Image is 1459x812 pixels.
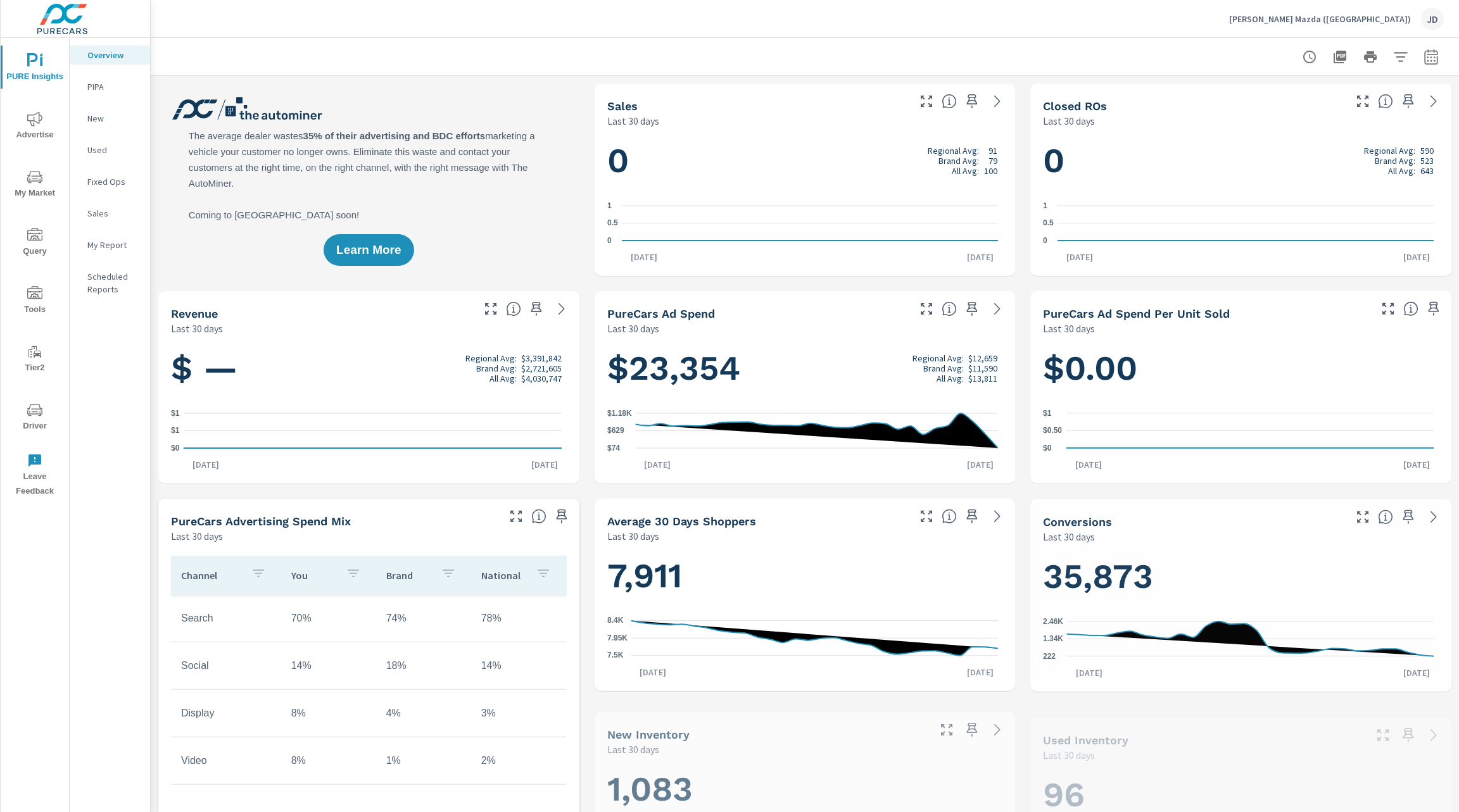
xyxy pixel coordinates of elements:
[1364,146,1415,156] p: Regional Avg:
[1067,666,1111,679] p: [DATE]
[281,745,376,777] td: 8%
[1043,236,1047,245] text: 0
[70,46,150,65] div: Overview
[1043,652,1056,661] text: 222
[4,170,65,201] span: My Market
[87,144,140,156] p: Used
[87,207,140,220] p: Sales
[184,458,228,471] p: [DATE]
[1043,409,1052,418] text: $1
[962,720,982,740] span: Save this to your personalized report
[87,270,140,296] p: Scheduled Reports
[607,409,632,418] text: $1.18K
[968,373,997,384] p: $13,811
[1373,725,1393,746] button: Make Fullscreen
[87,49,140,61] p: Overview
[531,509,546,524] span: This table looks at how you compare to the amount of budget you spend per channel as opposed to y...
[942,301,957,316] span: Total cost of media for all PureCars channels for the selected dealership group over the selected...
[171,427,180,435] text: $1
[171,650,281,682] td: Social
[1421,8,1444,30] div: JD
[607,139,1003,182] h1: 0
[1043,321,1095,336] p: Last 30 days
[376,603,471,634] td: 74%
[984,166,997,176] p: 100
[607,99,638,113] h5: Sales
[607,219,618,228] text: 0.5
[70,77,150,96] div: PIPA
[988,156,997,166] p: 79
[1398,725,1418,746] span: Save this to your personalized report
[4,286,65,317] span: Tools
[1378,299,1398,319] button: Make Fullscreen
[171,321,223,336] p: Last 30 days
[181,569,241,582] p: Channel
[1043,201,1047,210] text: 1
[481,569,526,582] p: National
[4,403,65,434] span: Driver
[987,720,1007,740] a: See more details in report
[281,697,376,729] td: 8%
[1418,44,1444,70] button: Select Date Range
[521,373,562,384] p: $4,030,747
[4,228,65,259] span: Query
[489,373,517,384] p: All Avg:
[1424,299,1444,319] span: Save this to your personalized report
[923,363,964,373] p: Brand Avg:
[521,363,562,373] p: $2,721,605
[1043,426,1062,435] text: $0.50
[1043,515,1112,528] h5: Conversions
[938,156,979,166] p: Brand Avg:
[376,697,471,729] td: 4%
[471,697,566,729] td: 3%
[171,347,567,390] h1: $ —
[1043,307,1230,320] h5: PureCars Ad Spend Per Unit Sold
[291,569,336,582] p: You
[1398,91,1418,111] span: Save this to your personalized report
[4,53,65,84] span: PURE Insights
[386,569,431,582] p: Brand
[1043,99,1107,113] h5: Closed ROs
[622,251,666,263] p: [DATE]
[607,515,756,528] h5: Average 30 Days Shoppers
[962,506,982,527] span: Save this to your personalized report
[1353,91,1373,111] button: Make Fullscreen
[70,204,150,223] div: Sales
[928,146,979,156] p: Regional Avg:
[1394,251,1439,263] p: [DATE]
[87,80,140,93] p: PIPA
[607,201,612,210] text: 1
[631,666,675,678] p: [DATE]
[958,666,1002,678] p: [DATE]
[958,251,1002,263] p: [DATE]
[607,113,659,128] p: Last 30 days
[336,244,401,256] span: Learn More
[958,458,1002,471] p: [DATE]
[987,299,1007,319] a: See more details in report
[1327,44,1353,70] button: "Export Report to PDF"
[1424,725,1444,746] a: See more details in report
[506,506,526,527] button: Make Fullscreen
[70,172,150,191] div: Fixed Ops
[281,603,376,634] td: 70%
[521,353,562,363] p: $3,391,842
[481,299,501,319] button: Make Fullscreen
[526,299,546,319] span: Save this to your personalized report
[1043,634,1063,643] text: 1.34K
[1043,346,1439,389] h1: $0.00
[942,94,957,109] span: Number of vehicles sold by the dealership over the selected date range. [Source: This data is sou...
[476,363,517,373] p: Brand Avg:
[552,506,572,527] span: Save this to your personalized report
[607,427,624,435] text: $629
[171,528,223,544] p: Last 30 days
[607,616,624,625] text: 8.4K
[1394,458,1439,471] p: [DATE]
[1043,139,1439,182] h1: 0
[1043,219,1054,228] text: 0.5
[87,112,140,125] p: New
[171,409,180,418] text: $1
[1043,747,1095,763] p: Last 30 days
[607,307,715,320] h5: PureCars Ad Spend
[916,91,937,111] button: Make Fullscreen
[4,453,65,499] span: Leave Feedback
